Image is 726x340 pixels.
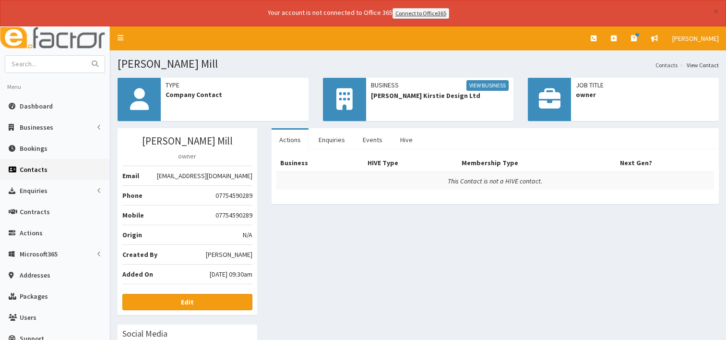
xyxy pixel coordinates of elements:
[122,135,252,146] h3: [PERSON_NAME] Mill
[243,230,252,240] span: N/A
[448,177,542,185] i: This Contact is not a HIVE contact.
[311,130,353,150] a: Enquiries
[393,130,420,150] a: Hive
[20,229,43,237] span: Actions
[371,91,509,100] span: [PERSON_NAME] Kirstie Design Ltd
[20,250,58,258] span: Microsoft365
[20,271,50,279] span: Addresses
[20,292,48,301] span: Packages
[20,102,53,110] span: Dashboard
[20,165,48,174] span: Contacts
[20,313,36,322] span: Users
[181,298,194,306] b: Edit
[20,207,50,216] span: Contracts
[576,90,714,99] span: owner
[20,144,48,153] span: Bookings
[458,154,616,172] th: Membership Type
[276,154,364,172] th: Business
[466,80,509,91] a: View Business
[122,191,143,200] b: Phone
[215,191,252,200] span: 07754590289
[122,329,167,338] h3: Social Media
[122,171,139,180] b: Email
[210,269,252,279] span: [DATE] 09:30am
[678,61,719,69] li: View Contact
[122,270,153,279] b: Added On
[5,56,86,73] input: Search...
[206,250,252,259] span: [PERSON_NAME]
[655,61,678,69] a: Contacts
[576,80,714,90] span: Job Title
[166,90,304,99] span: Company Contact
[215,210,252,220] span: 07754590289
[122,151,252,161] p: owner
[272,130,309,150] a: Actions
[157,171,252,181] span: [EMAIL_ADDRESS][DOMAIN_NAME]
[122,250,157,259] b: Created By
[78,8,639,19] div: Your account is not connected to Office 365
[122,294,252,310] a: Edit
[355,130,390,150] a: Events
[714,7,719,17] button: ×
[665,26,726,50] a: [PERSON_NAME]
[122,211,144,219] b: Mobile
[672,34,719,43] span: [PERSON_NAME]
[122,231,142,239] b: Origin
[393,8,449,19] a: Connect to Office365
[166,80,304,90] span: Type
[364,154,458,172] th: HIVE Type
[616,154,714,172] th: Next Gen?
[20,123,53,132] span: Businesses
[371,80,509,91] span: Business
[118,58,719,70] h1: [PERSON_NAME] Mill
[20,186,48,195] span: Enquiries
